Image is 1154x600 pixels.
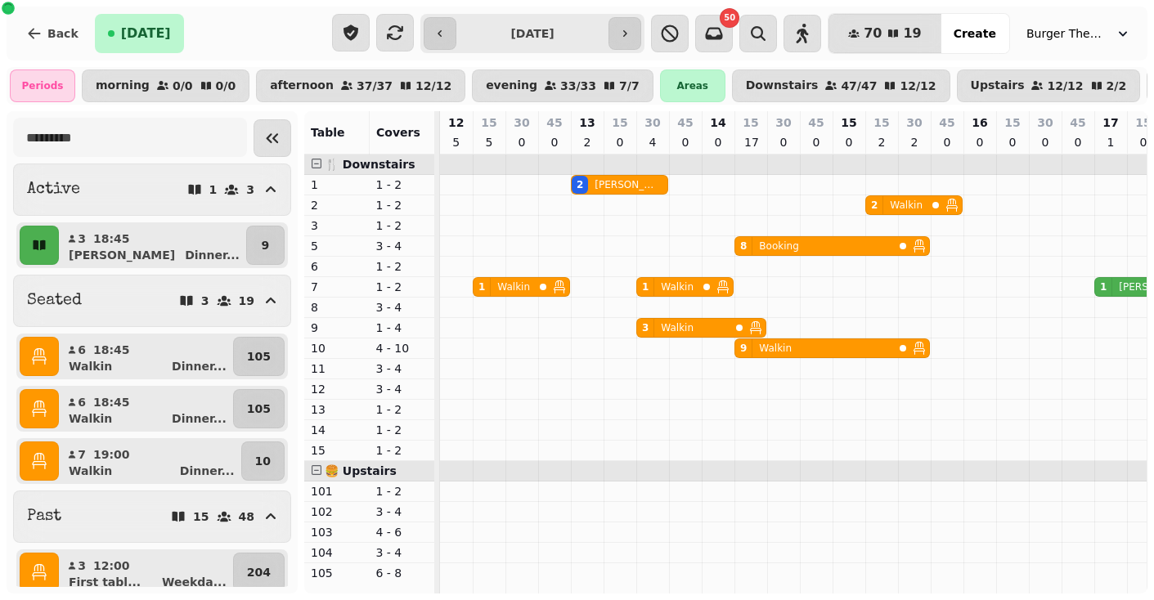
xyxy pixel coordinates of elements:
[173,80,193,92] p: 0 / 0
[13,275,291,327] button: Seated319
[311,544,363,561] p: 104
[69,358,112,374] p: Walkin
[743,114,758,131] p: 15
[1135,114,1151,131] p: 15
[376,544,429,561] p: 3 - 4
[13,14,92,53] button: Back
[712,134,725,150] p: 0
[497,280,530,293] p: Walkin
[972,114,987,131] p: 16
[93,342,130,358] p: 18:45
[216,80,236,92] p: 0 / 0
[1100,280,1107,293] div: 1
[579,114,595,131] p: 13
[548,134,561,150] p: 0
[759,240,798,253] p: Booking
[311,524,363,540] p: 103
[679,134,692,150] p: 0
[93,394,130,410] p: 18:45
[96,79,150,92] p: morning
[209,184,218,195] p: 1
[262,237,270,253] p: 9
[1102,114,1118,131] p: 17
[777,134,790,150] p: 0
[180,463,235,479] p: Dinner ...
[660,69,725,102] div: Areas
[1039,134,1052,150] p: 0
[77,342,87,358] p: 6
[77,446,87,463] p: 7
[311,340,363,356] p: 10
[376,238,429,254] p: 3 - 4
[247,401,271,417] p: 105
[376,217,429,234] p: 1 - 2
[376,565,429,581] p: 6 - 8
[62,226,243,265] button: 318:45[PERSON_NAME]Dinner...
[560,80,596,92] p: 33 / 33
[311,401,363,418] p: 13
[841,114,856,131] p: 15
[746,79,819,92] p: Downstairs
[172,358,227,374] p: Dinner ...
[311,258,363,275] p: 6
[1026,25,1108,42] span: Burger Theory
[957,69,1141,102] button: Upstairs12/122/2
[376,299,429,316] p: 3 - 4
[376,442,429,459] p: 1 - 2
[873,114,889,131] p: 15
[62,553,230,592] button: 312:00First tabl...Weekda...
[62,389,230,428] button: 618:45WalkinDinner...
[478,280,485,293] div: 1
[311,381,363,397] p: 12
[900,80,936,92] p: 12 / 12
[376,524,429,540] p: 4 - 6
[77,394,87,410] p: 6
[311,565,363,581] p: 105
[95,14,184,53] button: [DATE]
[255,453,271,469] p: 10
[954,28,996,39] span: Create
[47,28,79,39] span: Back
[677,114,693,131] p: 45
[724,14,735,22] span: 50
[875,134,888,150] p: 2
[642,280,649,293] div: 1
[612,114,627,131] p: 15
[1004,114,1020,131] p: 15
[941,14,1009,53] button: Create
[376,320,429,336] p: 1 - 4
[644,114,660,131] p: 30
[311,320,363,336] p: 9
[311,217,363,234] p: 3
[311,422,363,438] p: 14
[311,483,363,499] p: 101
[246,184,254,195] p: 3
[1107,80,1127,92] p: 2 / 2
[941,134,954,150] p: 0
[613,134,626,150] p: 0
[515,134,528,150] p: 0
[486,79,537,92] p: evening
[448,114,464,131] p: 12
[971,79,1025,92] p: Upstairs
[193,511,209,522] p: 15
[13,490,291,543] button: Past1548
[69,574,141,590] p: First tabl...
[1070,114,1085,131] p: 45
[311,299,363,316] p: 8
[10,69,75,102] div: Periods
[311,197,363,213] p: 2
[661,280,694,293] p: Walkin
[121,27,171,40] span: [DATE]
[77,231,87,247] p: 3
[69,247,175,263] p: [PERSON_NAME]
[376,340,429,356] p: 4 - 10
[93,557,130,574] p: 12:00
[325,464,397,477] span: 🍔 Upstairs
[376,279,429,295] p: 1 - 2
[646,134,659,150] p: 4
[311,504,363,520] p: 102
[233,553,285,592] button: 204
[828,14,941,53] button: 7019
[376,381,429,397] p: 3 - 4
